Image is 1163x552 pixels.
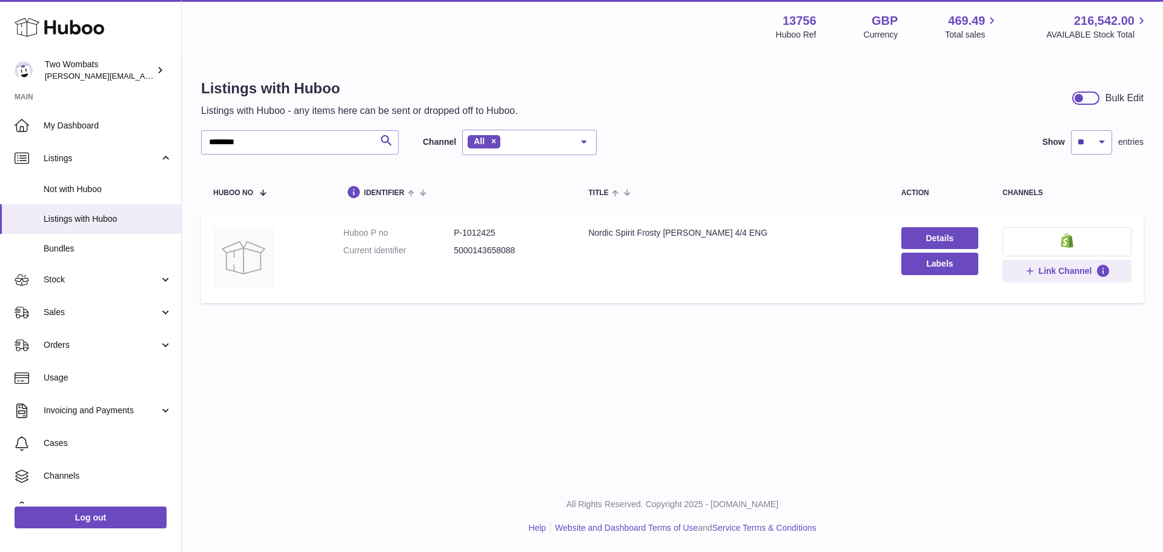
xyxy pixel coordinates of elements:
[343,245,454,256] dt: Current identifier
[588,189,608,197] span: title
[213,189,253,197] span: Huboo no
[44,339,159,351] span: Orders
[343,227,454,239] dt: Huboo P no
[15,507,167,528] a: Log out
[872,13,898,29] strong: GBP
[1046,13,1148,41] a: 216,542.00 AVAILABLE Stock Total
[44,120,172,131] span: My Dashboard
[201,79,518,98] h1: Listings with Huboo
[1105,91,1144,105] div: Bulk Edit
[1002,189,1132,197] div: channels
[44,153,159,164] span: Listings
[44,213,172,225] span: Listings with Huboo
[1061,233,1073,248] img: shopify-small.png
[529,523,546,533] a: Help
[1002,260,1132,282] button: Link Channel
[712,523,817,533] a: Service Terms & Conditions
[44,503,172,514] span: Settings
[45,59,154,82] div: Two Wombats
[44,405,159,416] span: Invoicing and Payments
[213,227,274,288] img: Nordic Spirit Frosty Berry 4/4 ENG
[364,189,405,197] span: identifier
[44,243,172,254] span: Bundles
[454,245,564,256] dd: 5000143658088
[901,253,978,274] button: Labels
[423,136,456,148] label: Channel
[474,136,485,146] span: All
[948,13,985,29] span: 469.49
[945,13,999,41] a: 469.49 Total sales
[1042,136,1065,148] label: Show
[191,499,1153,510] p: All Rights Reserved. Copyright 2025 - [DOMAIN_NAME]
[1118,136,1144,148] span: entries
[901,189,978,197] div: action
[1074,13,1135,29] span: 216,542.00
[1046,29,1148,41] span: AVAILABLE Stock Total
[44,470,172,482] span: Channels
[776,29,817,41] div: Huboo Ref
[44,437,172,449] span: Cases
[44,307,159,318] span: Sales
[1039,265,1092,276] span: Link Channel
[45,71,308,81] span: [PERSON_NAME][EMAIL_ADDRESS][PERSON_NAME][DOMAIN_NAME]
[588,227,876,239] div: Nordic Spirit Frosty [PERSON_NAME] 4/4 ENG
[555,523,698,533] a: Website and Dashboard Terms of Use
[201,104,518,118] p: Listings with Huboo - any items here can be sent or dropped off to Huboo.
[44,184,172,195] span: Not with Huboo
[44,372,172,384] span: Usage
[15,61,33,79] img: adam.randall@twowombats.com
[945,29,999,41] span: Total sales
[44,274,159,285] span: Stock
[454,227,564,239] dd: P-1012425
[551,522,816,534] li: and
[783,13,817,29] strong: 13756
[901,227,978,249] a: Details
[864,29,898,41] div: Currency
